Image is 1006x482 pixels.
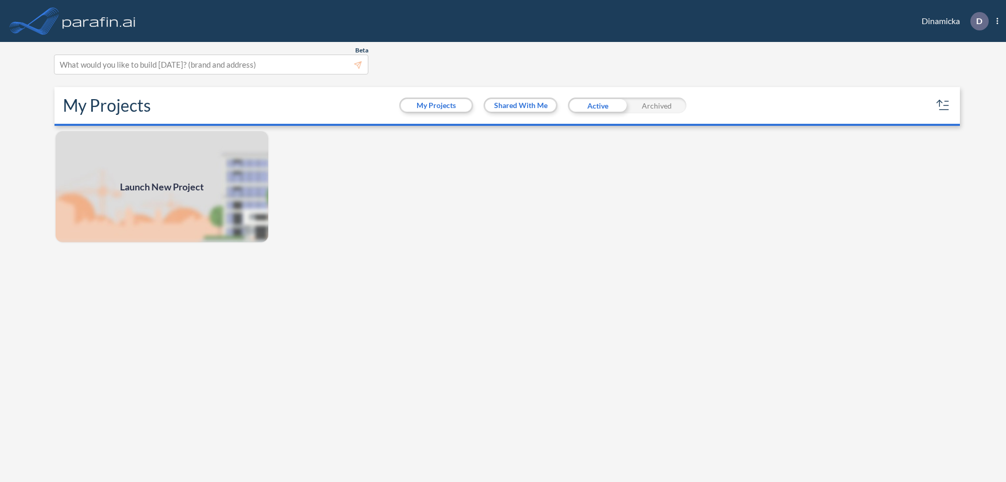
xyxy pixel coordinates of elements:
[60,10,138,31] img: logo
[976,16,982,26] p: D
[568,98,627,113] div: Active
[63,95,151,115] h2: My Projects
[935,97,952,114] button: sort
[355,46,368,55] span: Beta
[627,98,686,113] div: Archived
[54,130,269,243] a: Launch New Project
[401,99,472,112] button: My Projects
[54,130,269,243] img: add
[120,180,204,194] span: Launch New Project
[485,99,556,112] button: Shared With Me
[906,12,998,30] div: Dinamicka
